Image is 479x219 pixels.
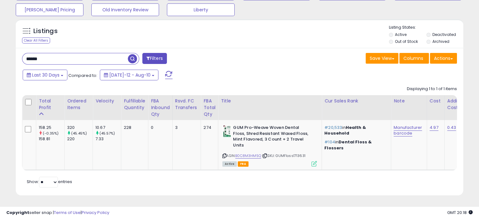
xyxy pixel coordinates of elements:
label: Active [395,32,407,37]
div: 3 [175,125,196,130]
a: Terms of Use [54,210,81,216]
div: Cur Sales Rank [324,98,388,104]
span: | SKU: GUMFloss1713631 [262,153,305,158]
span: Health & Household [324,124,366,136]
div: 0 [151,125,168,130]
button: Filters [142,53,167,64]
span: Columns [403,55,423,61]
span: Show: entries [27,179,72,185]
span: #20,533 [324,124,342,130]
label: Out of Stock [395,39,418,44]
button: Last 30 Days [23,70,67,80]
div: 158.25 [39,125,64,130]
a: B0C8M3HM5Q [235,153,261,158]
button: Save View [366,53,398,64]
button: [DATE]-12 - Aug-10 [100,70,158,80]
div: 220 [67,136,93,142]
small: (-0.35%) [43,131,59,136]
button: [PERSON_NAME] Pricing [16,3,83,16]
a: 0.43 [447,124,456,131]
div: Total Profit [39,98,62,111]
div: 10.67 [95,125,121,130]
div: Additional Cost [447,98,470,111]
div: 228 [124,125,143,130]
button: Columns [399,53,429,64]
div: ASIN: [222,125,317,166]
div: FBA Total Qty [203,98,215,118]
small: (45.57%) [100,131,115,136]
div: seller snap | | [6,210,109,216]
div: Fulfillable Quantity [124,98,145,111]
div: Clear All Filters [22,37,50,43]
img: 41709zz8AzL._SL40_.jpg [222,125,231,137]
label: Deactivated [432,32,456,37]
small: (45.45%) [71,131,87,136]
label: Archived [432,39,449,44]
p: in [324,139,386,151]
div: Title [221,98,319,104]
button: Old Inventory Review [91,3,159,16]
button: Actions [430,53,457,64]
span: Last 30 Days [32,72,60,78]
div: Cost [430,98,442,104]
div: Note [394,98,424,104]
span: Compared to: [68,72,97,78]
p: Listing States: [389,25,463,31]
span: 2025-09-10 20:18 GMT [447,210,473,216]
a: Privacy Policy [82,210,109,216]
div: Velocity [95,98,118,104]
h5: Listings [33,27,58,36]
button: Liberty [167,3,235,16]
div: 320 [67,125,93,130]
span: #104 [324,139,335,145]
p: in [324,125,386,136]
div: Rsvd. FC Transfers [175,98,198,111]
a: 4.97 [430,124,438,131]
span: All listings currently available for purchase on Amazon [222,161,237,167]
div: 158.81 [39,136,64,142]
div: 274 [203,125,213,130]
div: Displaying 1 to 1 of 1 items [407,86,457,92]
span: FBA [238,161,248,167]
div: Ordered Items [67,98,90,111]
span: Dental Floss & Flossers [324,139,372,151]
div: FBA inbound Qty [151,98,170,118]
div: 7.33 [95,136,121,142]
b: GUM Pro-Weave Woven Dental Floss, Shred Resistant Waxed Floss, Mint Flavored, 3 Count + 2 Travel ... [233,125,310,150]
strong: Copyright [6,210,29,216]
a: Manufacturer barcode [394,124,422,136]
span: [DATE]-12 - Aug-10 [109,72,151,78]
